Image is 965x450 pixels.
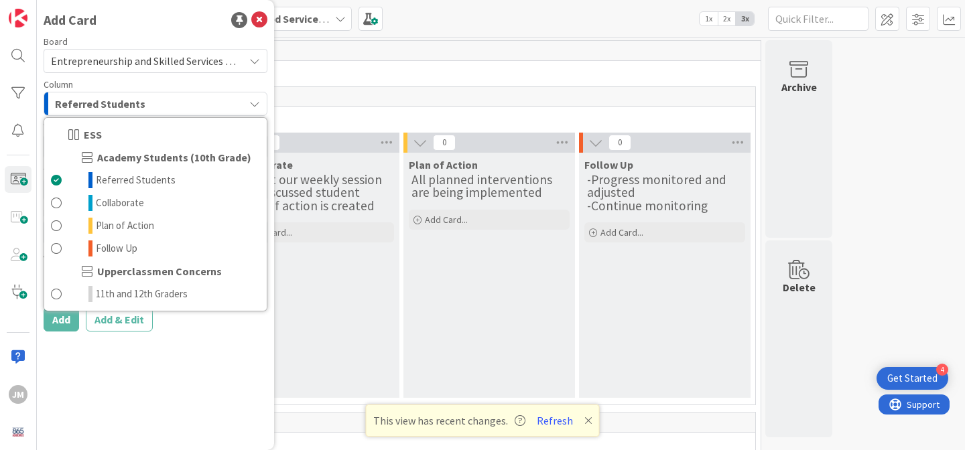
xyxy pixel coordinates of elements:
[587,171,729,200] span: -Progress monitored and adjusted
[887,372,938,385] div: Get Started
[433,135,456,151] span: 0
[44,169,267,192] a: Referred Students
[9,423,27,441] img: avatar
[783,279,816,295] div: Delete
[736,12,754,25] span: 3x
[44,80,73,89] span: Column
[96,172,176,188] span: Referred Students
[44,237,267,260] a: Follow Up
[96,286,188,302] span: 11th and 12th Graders
[51,54,365,68] span: Entrepreneurship and Skilled Services Interventions - [DATE]-[DATE]
[54,436,738,449] span: Upperclassmen Concerns
[600,226,643,238] span: Add Card...
[936,364,948,376] div: 4
[96,240,137,256] span: Follow Up
[718,12,736,25] span: 2x
[44,192,267,214] a: Collaborate
[236,198,375,214] span: -Plan of action is created
[373,412,525,429] span: This view has recent changes.
[700,12,718,25] span: 1x
[44,92,267,116] button: Referred Students
[768,7,868,31] input: Quick Filter...
[97,263,222,279] span: Upperclassmen Concerns
[44,214,267,237] a: Plan of Action
[84,127,102,143] span: ESS
[44,307,79,331] button: Add
[236,171,385,200] span: -Met at our weekly session and discussed student
[28,2,61,18] span: Support
[9,9,27,27] img: Visit kanbanzone.com
[584,158,633,171] span: Follow Up
[44,283,267,305] a: 11th and 12th Graders
[97,149,251,165] span: Academy Students (10th Grade)
[140,12,468,25] b: Entrepreneurship and Skilled Services Interventions - [DATE]-[DATE]
[425,214,468,226] span: Add Card...
[96,218,154,234] span: Plan of Action
[86,307,153,331] button: Add & Edit
[44,10,96,30] div: Add Card
[44,117,267,311] div: Referred Students
[96,195,144,211] span: Collaborate
[54,110,738,124] span: Academy Students (10th Grade)
[532,412,578,429] button: Refresh
[608,135,631,151] span: 0
[587,198,708,214] span: -Continue monitoring
[411,171,555,200] span: All planned interventions are being implemented
[55,95,145,112] span: Referred Students
[9,385,27,404] div: JM
[409,158,478,171] span: Plan of Action
[49,64,744,78] span: ESS
[44,37,68,46] span: Board
[877,367,948,390] div: Open Get Started checklist, remaining modules: 4
[781,79,817,95] div: Archive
